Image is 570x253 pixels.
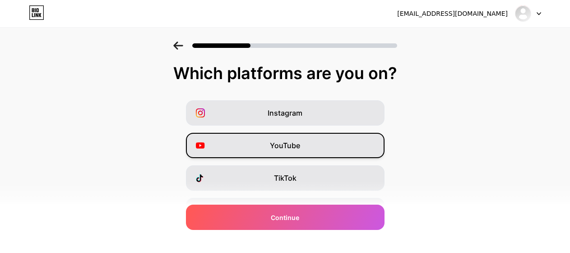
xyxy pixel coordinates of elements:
span: Twitter/X [269,238,301,248]
span: Instagram [268,108,302,118]
span: Continue [271,213,299,222]
div: Which platforms are you on? [9,64,561,82]
span: YouTube [270,140,300,151]
div: [EMAIL_ADDRESS][DOMAIN_NAME] [397,9,508,19]
img: pokkoo [514,5,532,22]
span: TikTok [274,173,297,183]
